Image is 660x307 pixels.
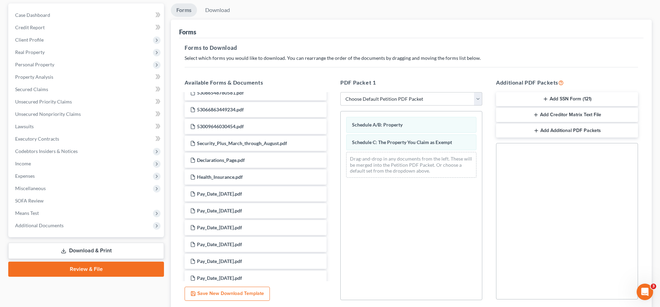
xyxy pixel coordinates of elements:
[15,198,44,204] span: SOFA Review
[179,28,196,36] div: Forms
[10,21,164,34] a: Credit Report
[15,12,50,18] span: Case Dashboard
[185,55,638,62] p: Select which forms you would like to download. You can rearrange the order of the documents by dr...
[10,133,164,145] a: Executory Contracts
[197,157,245,163] span: Declarations_Page.pdf
[15,99,72,105] span: Unsecured Priority Claims
[8,243,164,259] a: Download & Print
[197,123,244,129] span: 53009646030454.pdf
[15,185,46,191] span: Miscellaneous
[171,3,197,17] a: Forms
[10,195,164,207] a: SOFA Review
[15,210,39,216] span: Means Test
[496,92,638,107] button: Add SSN Form (121)
[15,123,34,129] span: Lawsuits
[15,111,81,117] span: Unsecured Nonpriority Claims
[197,191,242,197] span: Pay_Date_[DATE].pdf
[15,37,44,43] span: Client Profile
[496,108,638,122] button: Add Creditor Matrix Text File
[10,96,164,108] a: Unsecured Priority Claims
[15,62,54,67] span: Personal Property
[197,107,244,112] span: 53066863449234.pdf
[15,136,59,142] span: Executory Contracts
[15,74,53,80] span: Property Analysis
[185,287,270,301] button: Save New Download Template
[340,78,482,87] h5: PDF Packet 1
[197,275,242,281] span: Pay_Date_[DATE].pdf
[197,140,287,146] span: Security_Plus_March_through_August.pdf
[15,173,35,179] span: Expenses
[197,258,242,264] span: Pay_Date_[DATE].pdf
[185,78,327,87] h5: Available Forms & Documents
[15,24,45,30] span: Credit Report
[637,284,653,300] iframe: Intercom live chat
[10,9,164,21] a: Case Dashboard
[8,262,164,277] a: Review & File
[197,174,243,180] span: Health_Insurance.pdf
[15,49,45,55] span: Real Property
[10,71,164,83] a: Property Analysis
[197,241,242,247] span: Pay_Date_[DATE].pdf
[352,139,452,145] span: Schedule C: The Property You Claim as Exempt
[352,122,403,128] span: Schedule A/B: Property
[185,44,638,52] h5: Forms to Download
[197,224,242,230] span: Pay_Date_[DATE].pdf
[346,152,476,178] div: Drag-and-drop in any documents from the left. These will be merged into the Petition PDF Packet. ...
[197,208,242,213] span: Pay_Date_[DATE].pdf
[15,161,31,166] span: Income
[15,86,48,92] span: Secured Claims
[651,284,656,289] span: 3
[200,3,235,17] a: Download
[496,123,638,138] button: Add Additional PDF Packets
[10,120,164,133] a: Lawsuits
[15,222,64,228] span: Additional Documents
[15,148,78,154] span: Codebtors Insiders & Notices
[496,78,638,87] h5: Additional PDF Packets
[197,90,244,96] span: 53086548780581.pdf
[10,83,164,96] a: Secured Claims
[10,108,164,120] a: Unsecured Nonpriority Claims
